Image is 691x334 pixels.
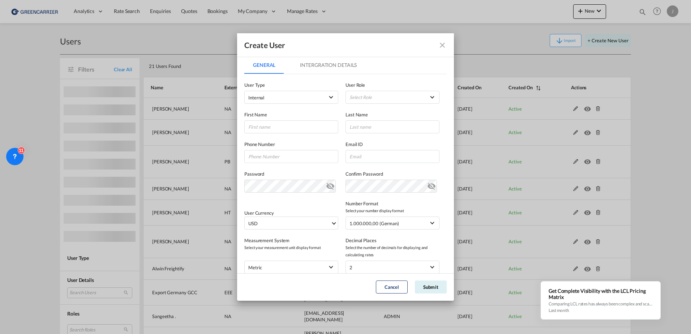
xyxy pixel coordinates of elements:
[438,41,447,50] md-icon: icon-close fg-AAA8AD
[248,265,262,270] div: metric
[345,120,439,133] input: Last name
[415,281,447,294] button: Submit
[244,40,285,50] div: Create User
[435,38,450,52] button: icon-close fg-AAA8AD
[345,207,439,214] span: Select your number display format
[248,220,331,227] span: USD
[345,81,439,89] label: User Role
[345,200,439,207] label: Number Format
[244,150,338,163] input: Phone Number
[248,95,264,100] span: Internal
[244,237,338,244] label: Measurement System
[244,56,284,74] md-tab-item: General
[244,217,338,230] md-select: Select Currency: $ USDUnited States Dollar
[349,220,399,226] div: 1.000.000,00 (German)
[244,120,338,133] input: First name
[345,91,439,104] md-select: {{(ctrl.parent.createData.viewShipper && !ctrl.parent.createData.user_data.role_id) ? 'N/A' : 'Se...
[345,141,439,148] label: Email ID
[376,281,408,294] button: Cancel
[244,56,373,74] md-pagination-wrapper: Use the left and right arrow keys to navigate between tabs
[345,244,439,258] span: Select the number of decimals for displaying and calculating rates
[237,33,454,300] md-dialog: GeneralIntergration Details ...
[244,244,338,251] span: Select your measurement unit display format
[291,56,365,74] md-tab-item: Intergration Details
[326,180,335,189] md-icon: icon-eye-off
[345,237,439,244] label: Decimal Places
[244,210,274,216] label: User Currency
[345,170,439,177] label: Confirm Password
[244,81,338,89] label: User Type
[244,111,338,118] label: First Name
[427,180,436,189] md-icon: icon-eye-off
[244,141,338,148] label: Phone Number
[244,170,338,177] label: Password
[349,265,352,270] div: 2
[345,111,439,118] label: Last Name
[345,150,439,163] input: Email
[244,91,338,104] md-select: company type of user: Internal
